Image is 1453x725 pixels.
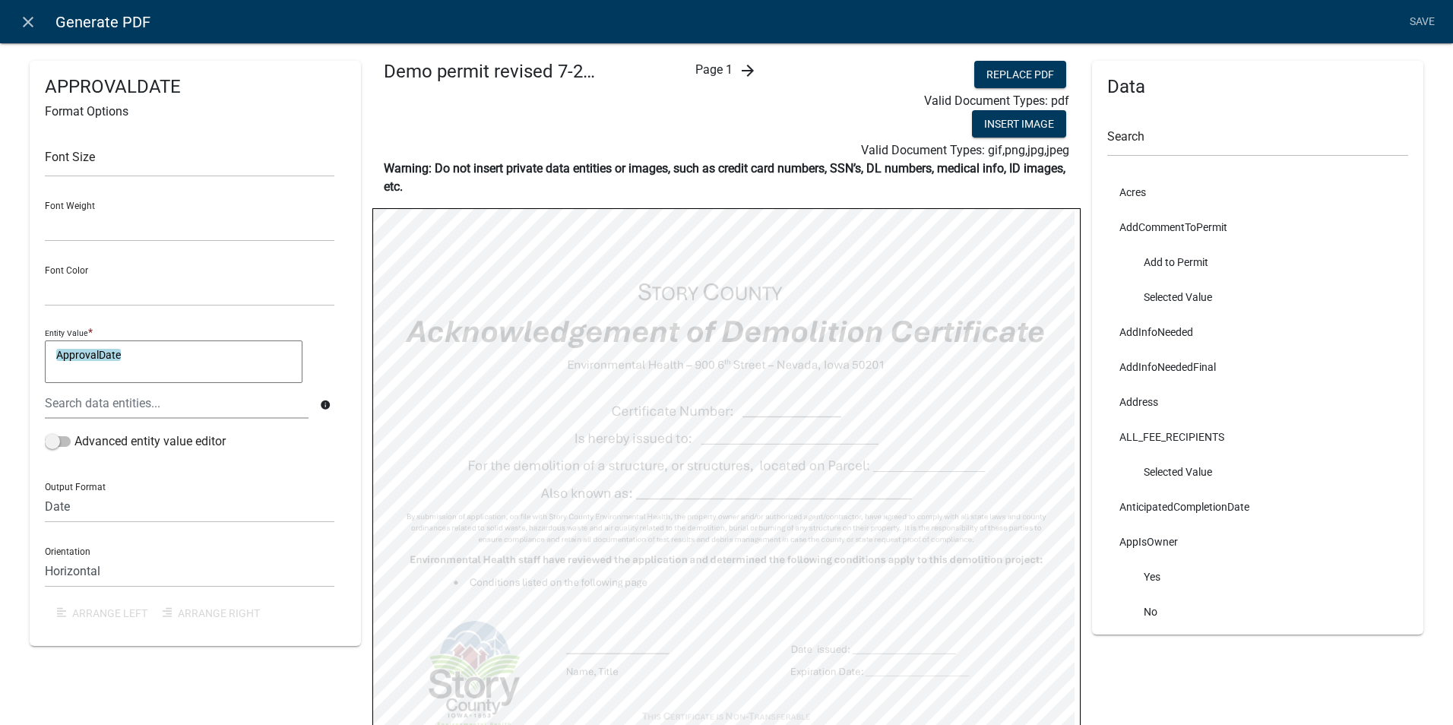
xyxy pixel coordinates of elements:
li: Acres [1107,175,1408,210]
li: Address [1107,385,1408,419]
li: Selected Value [1107,454,1408,489]
li: AnticipatedCompletionDate [1107,489,1408,524]
li: AddInfoNeeded [1107,315,1408,350]
li: Selected Value [1107,280,1408,315]
p: Warning: Do not insert private data entities or images, such as credit card numbers, SSN’s, DL nu... [384,160,1069,196]
h4: Demo permit revised 7-28.pdf [384,61,597,83]
p: Entity Value [45,328,88,338]
span: Valid Document Types: gif,png,jpg,jpeg [861,143,1069,157]
li: No [1107,594,1408,629]
label: Advanced entity value editor [45,432,226,451]
h4: Data [1107,76,1408,98]
li: AppIsOwner [1107,524,1408,559]
button: Arrange Right [150,600,272,627]
li: AddInfoNeededFinal [1107,350,1408,385]
i: arrow_forward [739,62,757,80]
button: Replace PDF [974,61,1066,88]
li: Add to Permit [1107,245,1408,280]
input: Search data entities... [45,388,309,419]
i: close [19,13,37,31]
li: Yes [1107,559,1408,594]
span: Page 1 [695,62,733,77]
button: Arrange Left [45,600,150,627]
h4: APPROVALDATE [45,76,346,98]
a: Save [1403,8,1441,36]
span: Generate PDF [55,7,150,37]
li: ALL_FEE_RECIPIENTS [1107,419,1408,454]
i: info [320,400,331,410]
h6: Format Options [45,104,346,119]
button: Insert Image [972,110,1066,138]
li: AddCommentToPermit [1107,210,1408,245]
span: Valid Document Types: pdf [924,93,1069,108]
